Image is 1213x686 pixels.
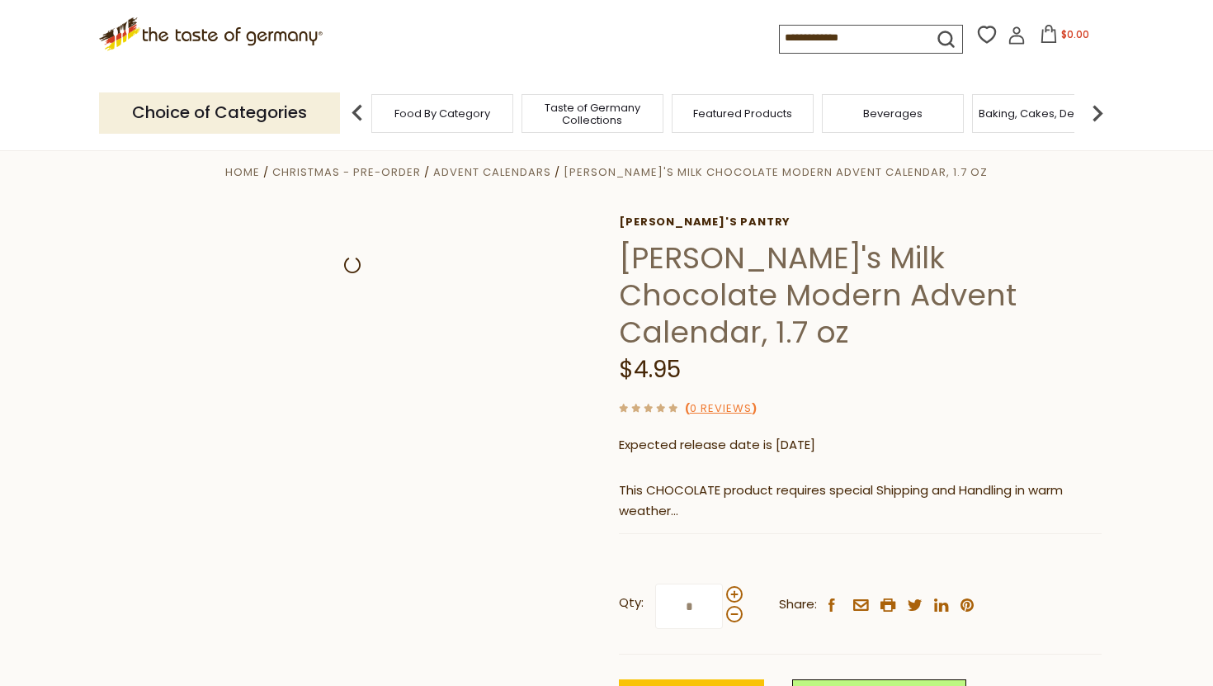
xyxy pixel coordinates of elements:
[1081,97,1114,130] img: next arrow
[526,102,658,126] a: Taste of Germany Collections
[394,107,490,120] a: Food By Category
[619,353,681,386] span: $4.95
[979,107,1107,120] a: Baking, Cakes, Desserts
[619,239,1102,351] h1: [PERSON_NAME]'s Milk Chocolate Modern Advent Calendar, 1.7 oz
[685,400,757,416] span: ( )
[225,164,260,180] a: Home
[690,400,752,418] a: 0 Reviews
[272,164,421,180] a: Christmas - PRE-ORDER
[341,97,374,130] img: previous arrow
[619,215,1102,229] a: [PERSON_NAME]'s Pantry
[779,594,817,615] span: Share:
[863,107,923,120] a: Beverages
[1061,27,1089,41] span: $0.00
[619,593,644,613] strong: Qty:
[433,164,551,180] a: Advent Calendars
[655,584,723,629] input: Qty:
[693,107,792,120] a: Featured Products
[564,164,988,180] a: [PERSON_NAME]'s Milk Chocolate Modern Advent Calendar, 1.7 oz
[1029,25,1099,50] button: $0.00
[99,92,340,133] p: Choice of Categories
[619,480,1102,522] p: This CHOCOLATE product requires special Shipping and Handling in warm weather
[619,435,1102,456] p: Expected release date is [DATE]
